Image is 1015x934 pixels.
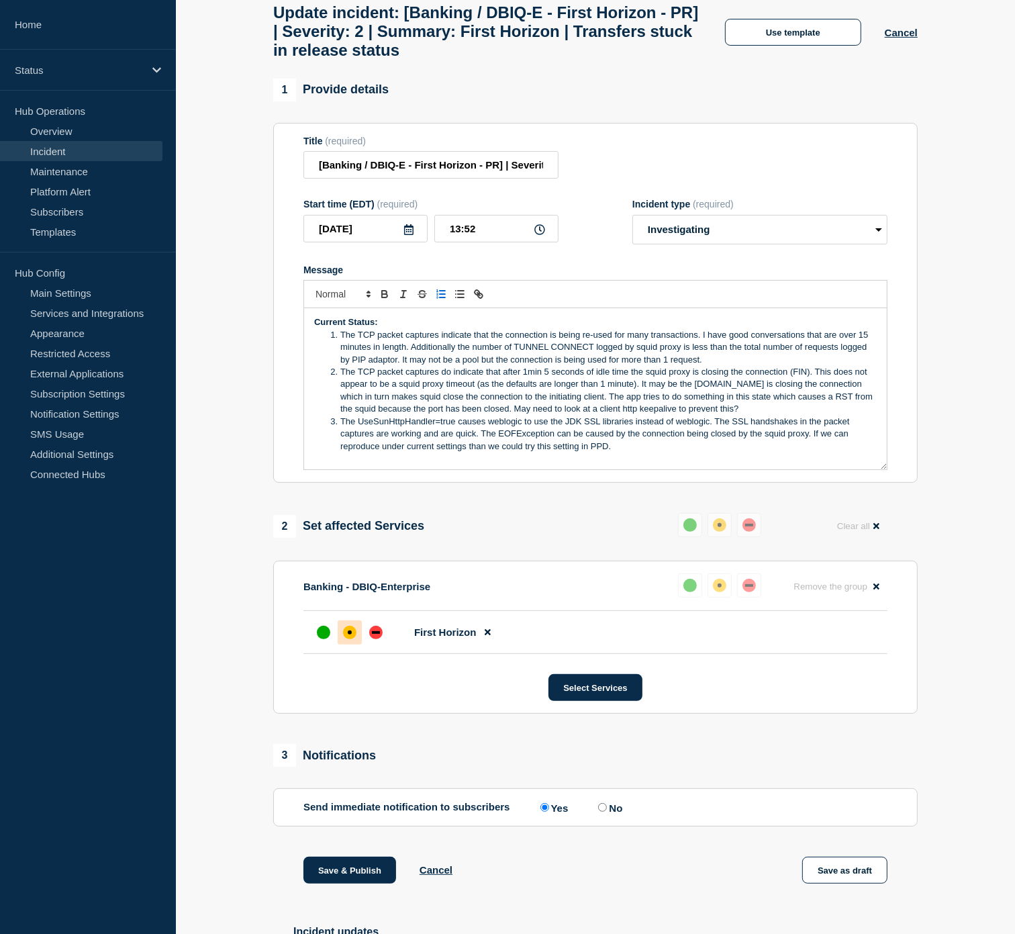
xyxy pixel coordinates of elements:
[632,199,887,209] div: Incident type
[303,581,430,592] p: Banking - DBIQ-Enterprise
[737,513,761,537] button: down
[303,857,396,884] button: Save & Publish
[678,573,702,598] button: up
[328,329,877,366] li: The TCP packet captures indicate that the connection is being re-used for many transactions. I ha...
[303,801,510,814] p: Send immediate notification to subscribers
[394,286,413,302] button: Toggle italic text
[548,674,642,701] button: Select Services
[303,151,559,179] input: Title
[802,857,887,884] button: Save as draft
[273,744,296,767] span: 3
[708,573,732,598] button: affected
[317,626,330,639] div: up
[598,803,607,812] input: No
[15,64,144,76] p: Status
[885,27,918,38] button: Cancel
[304,308,887,469] div: Message
[414,626,477,638] span: First Horizon
[713,579,726,592] div: affected
[742,579,756,592] div: down
[303,199,559,209] div: Start time (EDT)
[303,215,428,242] input: YYYY-MM-DD
[595,801,622,814] label: No
[369,626,383,639] div: down
[273,3,702,60] h1: Update incident: [Banking / DBIQ-E - First Horizon - PR] | Severity: 2 | Summary: First Horizon |...
[343,626,356,639] div: affected
[328,366,877,416] li: The TCP packet captures do indicate that after 1min 5 seconds of idle time the squid proxy is clo...
[742,518,756,532] div: down
[375,286,394,302] button: Toggle bold text
[683,579,697,592] div: up
[377,199,418,209] span: (required)
[469,286,488,302] button: Toggle link
[432,286,450,302] button: Toggle ordered list
[540,803,549,812] input: Yes
[420,864,452,876] button: Cancel
[708,513,732,537] button: affected
[785,573,887,600] button: Remove the group
[793,581,867,592] span: Remove the group
[273,79,296,101] span: 1
[632,215,887,244] select: Incident type
[273,744,376,767] div: Notifications
[434,215,559,242] input: HH:MM
[829,513,887,539] button: Clear all
[303,801,887,814] div: Send immediate notification to subscribers
[693,199,734,209] span: (required)
[314,317,378,327] strong: Current Status:
[413,286,432,302] button: Toggle strikethrough text
[303,265,887,275] div: Message
[450,286,469,302] button: Toggle bulleted list
[725,19,861,46] button: Use template
[325,136,366,146] span: (required)
[328,416,877,453] li: The UseSunHttpHandler=true causes weblogic to use the JDK SSL libraries instead of weblogic. The ...
[309,286,375,302] span: Font size
[273,515,296,538] span: 2
[273,79,389,101] div: Provide details
[537,801,569,814] label: Yes
[737,573,761,598] button: down
[303,136,559,146] div: Title
[713,518,726,532] div: affected
[678,513,702,537] button: up
[273,515,424,538] div: Set affected Services
[683,518,697,532] div: up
